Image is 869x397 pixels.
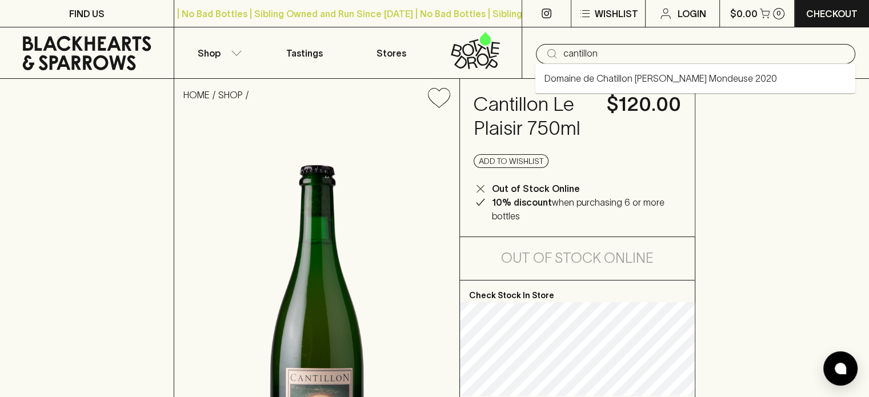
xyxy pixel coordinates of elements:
b: 10% discount [492,197,552,207]
p: Check Stock In Store [460,280,695,302]
p: 0 [776,10,781,17]
img: bubble-icon [835,363,846,374]
p: Wishlist [594,7,638,21]
p: Out of Stock Online [492,182,580,195]
h4: Cantillon Le Plaisir 750ml [474,93,593,141]
button: Shop [174,27,261,78]
p: Login [677,7,706,21]
a: HOME [183,90,210,100]
p: $0.00 [730,7,758,21]
input: Try "Pinot noir" [563,45,846,63]
h4: $120.00 [607,93,681,117]
a: SHOP [218,90,243,100]
p: when purchasing 6 or more bottles [492,195,681,223]
a: Domaine de Chatillon [PERSON_NAME] Mondeuse 2020 [544,71,777,85]
p: Checkout [806,7,858,21]
h5: Out of Stock Online [501,249,654,267]
a: Stores [348,27,435,78]
button: Add to wishlist [474,154,548,168]
p: Tastings [286,46,323,60]
p: FIND US [69,7,105,21]
a: Tastings [261,27,348,78]
p: Shop [198,46,221,60]
button: Add to wishlist [423,83,455,113]
p: Stores [377,46,406,60]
